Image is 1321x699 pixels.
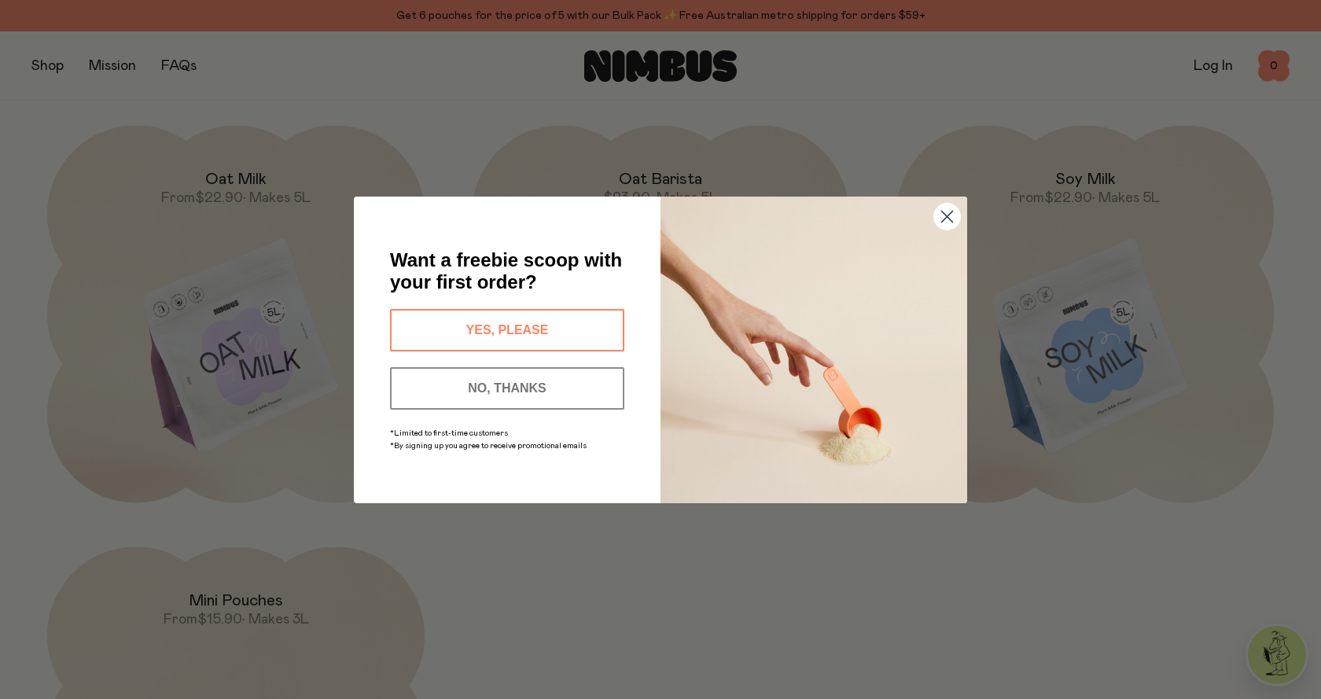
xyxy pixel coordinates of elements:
[390,429,508,437] span: *Limited to first-time customers
[390,442,587,450] span: *By signing up you agree to receive promotional emails
[390,249,622,292] span: Want a freebie scoop with your first order?
[933,203,961,230] button: Close dialog
[390,309,624,351] button: YES, PLEASE
[660,197,967,503] img: c0d45117-8e62-4a02-9742-374a5db49d45.jpeg
[390,367,624,410] button: NO, THANKS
